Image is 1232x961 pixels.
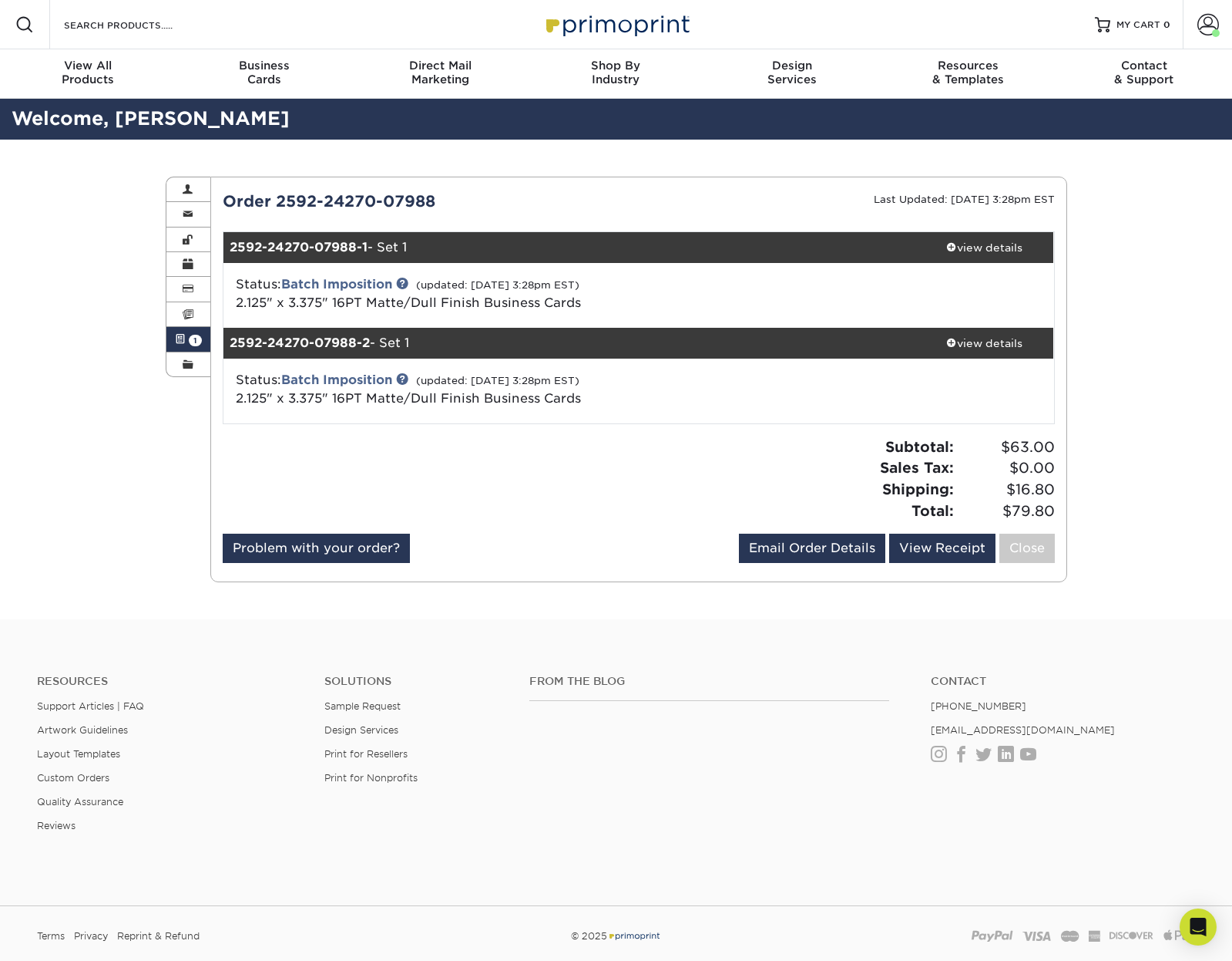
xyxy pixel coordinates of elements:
a: Artwork Guidelines [37,724,128,736]
a: Print for Resellers [324,748,408,760]
div: Status: [224,371,777,408]
a: view details [915,328,1054,359]
a: Quality Assurance [37,796,123,808]
a: Batch Imposition [281,277,392,292]
small: Last Updated: [DATE] 3:28pm EST [874,194,1055,205]
span: Business [176,59,351,72]
small: (updated: [DATE] 3:28pm EST) [416,375,579,386]
strong: 2592-24270-07988-1 [230,240,368,255]
a: [EMAIL_ADDRESS][DOMAIN_NAME] [931,724,1115,736]
a: Problem with your order? [223,534,410,563]
div: & Support [1056,59,1232,86]
a: Support Articles | FAQ [37,700,144,712]
h4: Resources [37,675,301,688]
a: 2.125" x 3.375" 16PT Matte/Dull Finish Business Cards [236,295,581,310]
a: Contact& Support [1056,49,1232,99]
div: & Templates [880,59,1056,86]
a: Reviews [37,820,76,831]
span: $79.80 [958,501,1055,522]
div: Cards [176,59,351,86]
a: Close [999,534,1055,563]
a: Custom Orders [37,772,109,784]
span: 0 [1163,19,1170,30]
img: Primoprint [539,8,693,41]
strong: Shipping: [882,480,954,497]
a: 1 [166,327,211,352]
span: Shop By [528,59,703,72]
span: 1 [189,335,202,346]
a: Contact [931,675,1195,688]
span: $16.80 [958,479,1055,501]
div: Services [704,59,880,86]
small: (updated: [DATE] 3:28pm EST) [416,279,579,291]
a: [PHONE_NUMBER] [931,700,1026,712]
a: Print for Nonprofits [324,772,418,784]
a: Shop ByIndustry [528,49,703,99]
iframe: Google Customer Reviews [4,914,131,956]
a: Email Order Details [739,534,885,563]
strong: Total: [911,502,954,519]
strong: 2592-24270-07988-2 [230,336,370,350]
span: Contact [1056,59,1232,72]
strong: Sales Tax: [880,459,954,476]
a: BusinessCards [176,49,351,99]
img: Primoprint [607,930,661,942]
div: Order 2592-24270-07988 [211,190,639,213]
a: Direct MailMarketing [352,49,528,99]
span: $63.00 [958,437,1055,458]
div: Status: [224,275,777,312]
a: View Receipt [889,534,995,563]
div: © 2025 [419,925,813,948]
span: Direct Mail [352,59,528,72]
a: Resources& Templates [880,49,1056,99]
a: Design Services [324,724,398,736]
a: view details [915,232,1054,263]
input: SEARCH PRODUCTS..... [62,15,213,34]
div: - Set 1 [223,232,915,263]
a: DesignServices [704,49,880,99]
span: Resources [880,59,1056,72]
div: view details [915,336,1054,351]
a: Layout Templates [37,748,120,760]
span: Design [704,59,880,72]
strong: Subtotal: [885,438,954,455]
div: view details [915,240,1054,255]
h4: From the Blog [529,675,890,688]
a: Sample Request [324,700,401,712]
span: MY CART [1116,19,1160,32]
h4: Solutions [324,675,506,688]
a: Batch Imposition [281,373,392,387]
div: Industry [528,59,703,86]
a: 2.125" x 3.375" 16PT Matte/Dull Finish Business Cards [236,391,581,406]
div: Open Intercom Messenger [1180,909,1217,946]
div: - Set 1 [223,328,915,359]
span: $0.00 [958,457,1055,479]
a: Reprint & Refund [117,925,200,948]
div: Marketing [352,59,528,86]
